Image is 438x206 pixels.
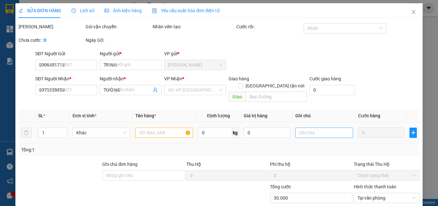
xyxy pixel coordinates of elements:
span: VP Nhận [164,76,182,81]
span: Đơn vị tính [72,113,97,118]
span: Giao hàng [229,76,249,81]
div: SĐT Người Gửi [35,50,97,57]
span: Cao Tốc [168,60,222,70]
input: 0 [358,128,404,138]
span: edit [19,8,23,13]
div: Người gửi [100,50,162,57]
span: Yêu cầu xuất hóa đơn điện tử [152,8,220,13]
label: Cước giao hàng [309,76,341,81]
input: Ghi Chú [295,128,353,138]
span: Lịch sử [72,8,94,13]
span: plus [410,130,417,135]
div: Phí thu hộ [270,161,352,170]
span: Tại văn phòng [358,193,416,203]
button: plus [409,128,417,138]
div: SĐT Người Nhận [35,75,97,82]
input: Cước giao hàng [309,85,355,95]
div: Tổng: 1 [21,146,170,153]
span: Tổng cước [270,184,291,189]
div: [PERSON_NAME]: [19,23,84,30]
div: Gói vận chuyển: [86,23,151,30]
span: SỬA ĐƠN HÀNG [19,8,61,13]
span: clock-circle [72,8,76,13]
span: Chọn trạng thái [358,171,416,180]
div: Chưa cước : [19,37,84,44]
span: Định lượng [207,113,230,118]
img: icon [152,8,157,13]
div: Người nhận [100,75,162,82]
div: Trạng thái Thu Hộ [354,161,419,168]
span: Ảnh kiện hàng [105,8,142,13]
div: Cước rồi : [236,23,302,30]
span: Cước hàng [358,113,380,118]
span: close [411,9,416,14]
th: Ghi chú [293,110,356,122]
span: Giao [229,92,246,102]
span: Tên hàng [135,113,156,118]
span: Giá trị hàng [244,113,267,118]
div: Nhân viên tạo: [153,23,235,30]
span: SL [38,113,43,118]
div: Ngày GD: [86,37,151,44]
span: user-add [153,87,158,93]
button: Close [405,3,423,21]
input: Ghi chú đơn hàng [102,170,185,181]
label: Ghi chú đơn hàng [102,162,138,167]
span: kg [232,128,239,138]
span: picture [105,8,109,13]
div: VP gửi [164,50,226,57]
b: 0 [44,38,46,43]
span: Thu Hộ [186,162,201,167]
input: Dọc đường [246,92,307,102]
span: [GEOGRAPHIC_DATA] tận nơi [243,82,307,89]
span: Khác [76,128,126,138]
label: Hình thức thanh toán [354,184,396,189]
input: VD: Bàn, Ghế [135,128,193,138]
button: delete [21,128,31,138]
